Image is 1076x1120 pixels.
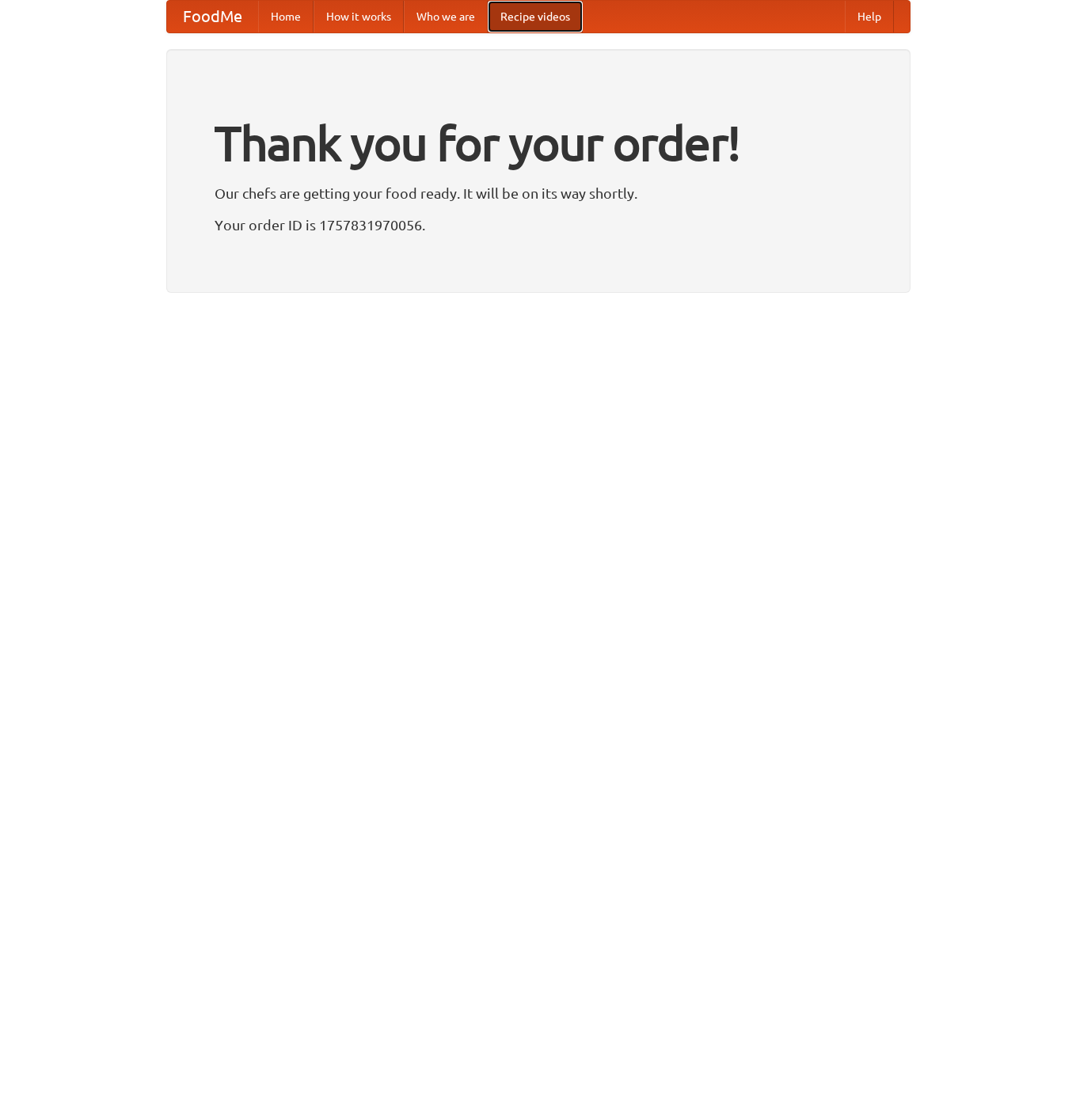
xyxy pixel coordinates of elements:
[215,213,862,237] p: Your order ID is 1757831970056.
[215,181,862,205] p: Our chefs are getting your food ready. It will be on its way shortly.
[488,1,583,32] a: Recipe videos
[314,1,404,32] a: How it works
[167,1,258,32] a: FoodMe
[404,1,488,32] a: Who we are
[258,1,314,32] a: Home
[845,1,894,32] a: Help
[215,105,862,181] h1: Thank you for your order!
